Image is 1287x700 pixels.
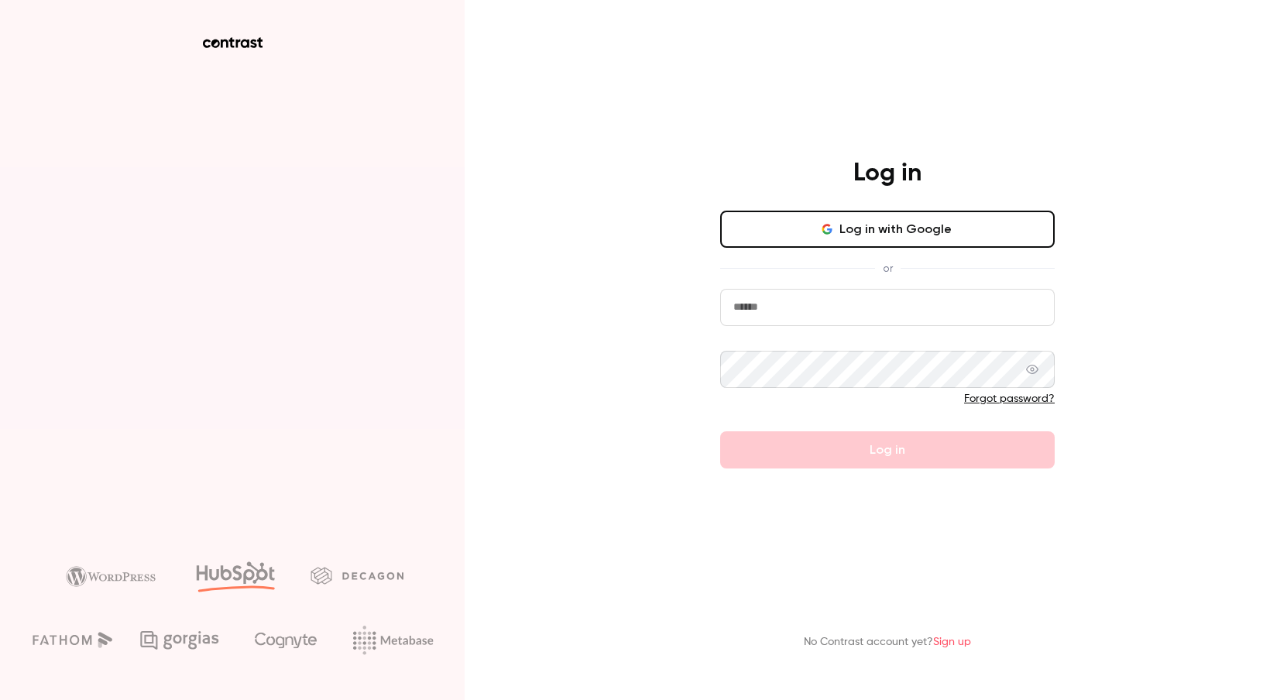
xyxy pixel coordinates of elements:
[804,634,971,650] p: No Contrast account yet?
[933,637,971,647] a: Sign up
[964,393,1055,404] a: Forgot password?
[875,260,901,276] span: or
[720,211,1055,248] button: Log in with Google
[311,567,403,584] img: decagon
[853,158,921,189] h4: Log in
